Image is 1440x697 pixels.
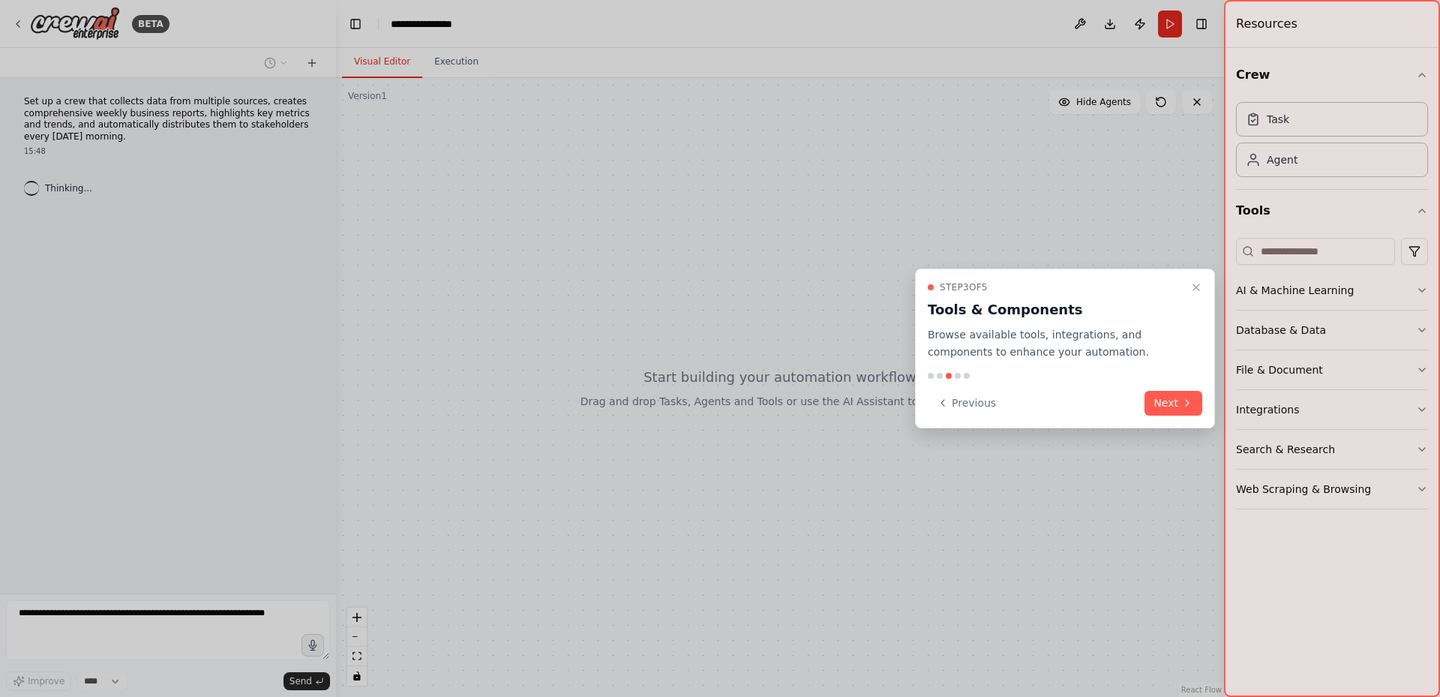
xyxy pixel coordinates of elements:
button: Hide left sidebar [345,14,366,35]
button: Previous [928,391,1005,416]
h3: Tools & Components [928,299,1184,320]
p: Browse available tools, integrations, and components to enhance your automation. [928,326,1184,361]
button: Close walkthrough [1187,278,1205,296]
span: Step 3 of 5 [940,281,988,293]
button: Next [1144,391,1202,416]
